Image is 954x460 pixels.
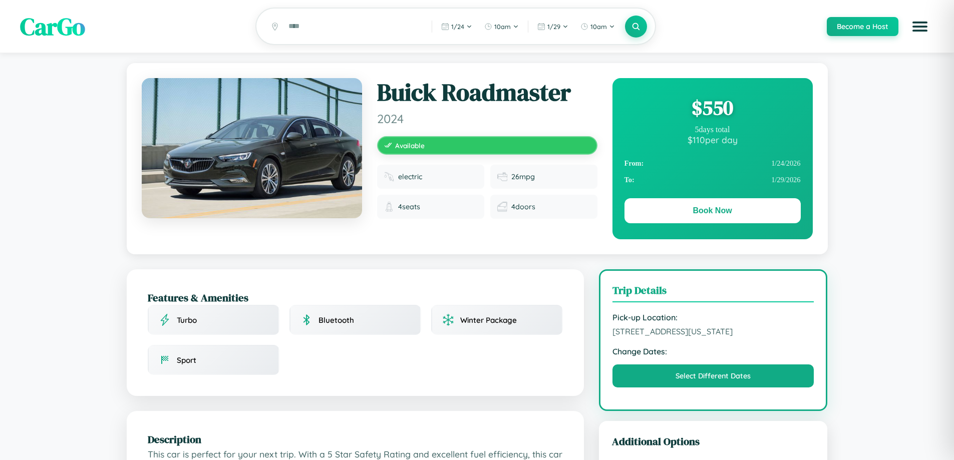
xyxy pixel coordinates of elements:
[612,326,814,336] span: [STREET_ADDRESS][US_STATE]
[497,202,507,212] img: Doors
[612,346,814,356] strong: Change Dates:
[532,19,573,35] button: 1/29
[624,125,801,134] div: 5 days total
[612,312,814,322] strong: Pick-up Location:
[395,141,425,150] span: Available
[624,159,644,168] strong: From:
[20,10,85,43] span: CarGo
[624,176,634,184] strong: To:
[436,19,477,35] button: 1/24
[624,198,801,223] button: Book Now
[547,23,560,31] span: 1 / 29
[624,94,801,121] div: $ 550
[511,202,535,211] span: 4 doors
[612,364,814,387] button: Select Different Dates
[384,202,394,212] img: Seats
[384,172,394,182] img: Fuel type
[177,315,197,325] span: Turbo
[624,134,801,145] div: $ 110 per day
[377,111,597,126] span: 2024
[148,290,563,305] h2: Features & Amenities
[827,17,898,36] button: Become a Host
[460,315,517,325] span: Winter Package
[590,23,607,31] span: 10am
[479,19,524,35] button: 10am
[612,283,814,302] h3: Trip Details
[906,13,934,41] button: Open menu
[398,202,420,211] span: 4 seats
[398,172,422,181] span: electric
[612,434,815,448] h3: Additional Options
[319,315,354,325] span: Bluetooth
[377,78,597,107] h1: Buick Roadmaster
[142,78,362,218] img: Buick Roadmaster 2024
[624,155,801,172] div: 1 / 24 / 2026
[148,432,563,446] h2: Description
[624,172,801,188] div: 1 / 29 / 2026
[575,19,620,35] button: 10am
[497,172,507,182] img: Fuel efficiency
[494,23,511,31] span: 10am
[177,355,196,365] span: Sport
[511,172,535,181] span: 26 mpg
[451,23,464,31] span: 1 / 24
